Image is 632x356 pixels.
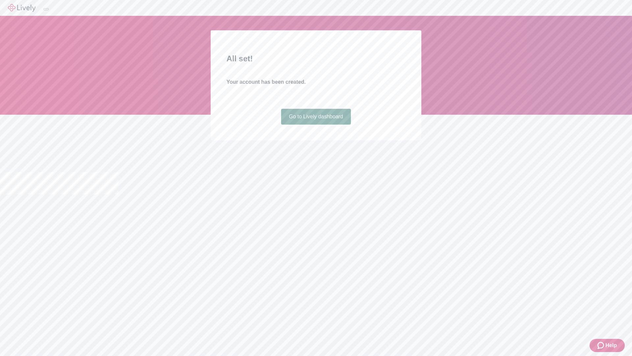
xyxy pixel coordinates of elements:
[590,339,625,352] button: Zendesk support iconHelp
[226,78,406,86] h4: Your account has been created.
[597,341,605,349] svg: Zendesk support icon
[281,109,351,125] a: Go to Lively dashboard
[226,53,406,65] h2: All set!
[43,8,49,10] button: Log out
[8,4,36,12] img: Lively
[605,341,617,349] span: Help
